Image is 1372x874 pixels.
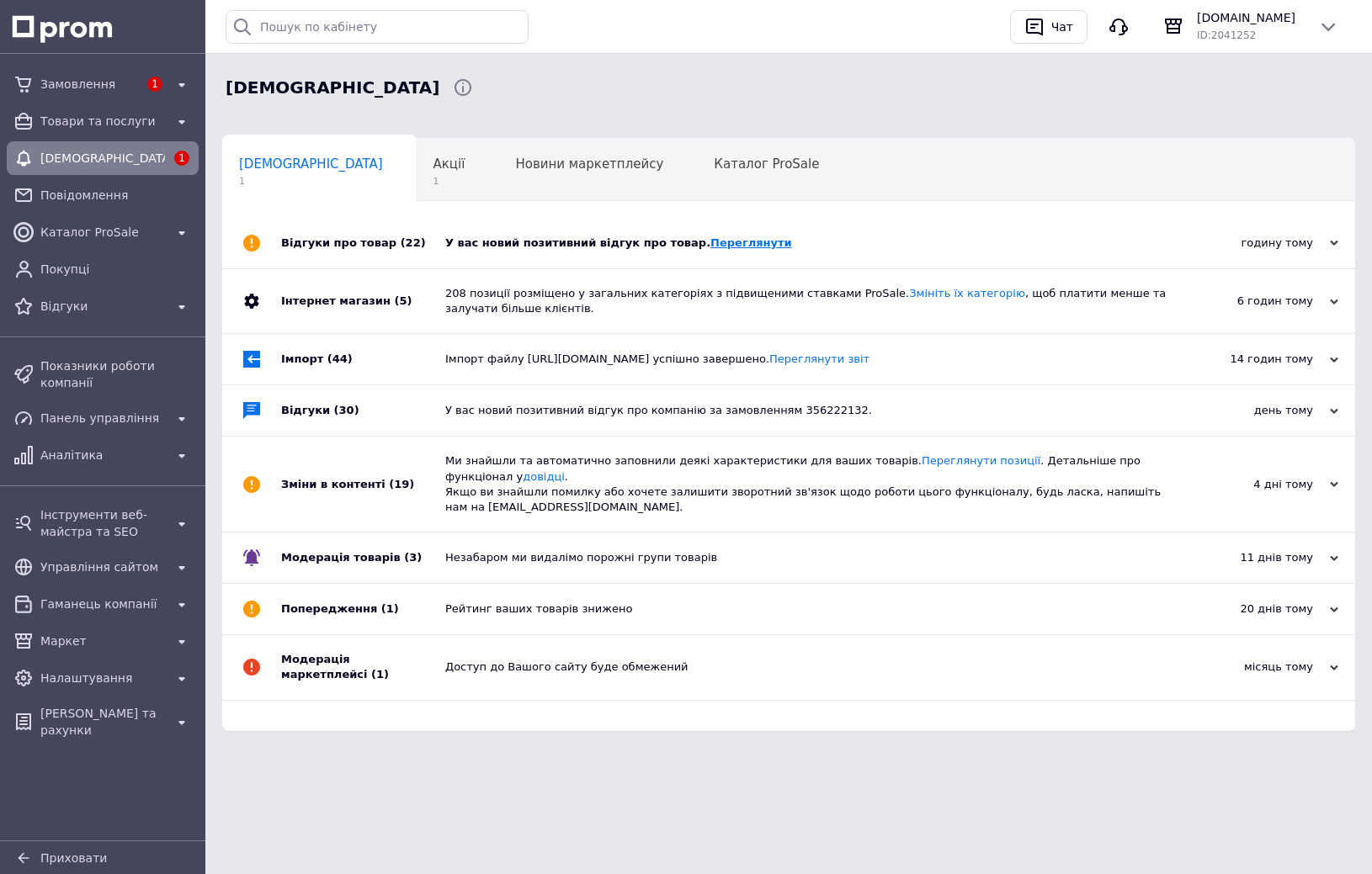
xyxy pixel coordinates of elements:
span: (3) [404,551,422,564]
span: Відгуки [40,298,165,315]
span: [PERSON_NAME] та рахунки [40,705,165,739]
a: Переглянути [710,236,792,249]
span: [DEMOGRAPHIC_DATA] [239,156,383,172]
span: Приховати [40,851,107,865]
a: довідці [523,470,565,483]
span: 1 [239,175,383,188]
div: 4 дні тому [1170,477,1338,492]
span: (44) [327,352,353,365]
span: Показники роботи компанії [40,358,192,391]
span: Аналітика [40,447,165,463]
a: Переглянути звіт [769,352,869,365]
span: (5) [394,294,412,307]
div: 14 годин тому [1170,352,1338,367]
span: Товари та послуги [40,113,165,130]
button: Чат [1010,10,1087,44]
div: 208 позиції розміщено у загальних категоріях з підвищеними ставками ProSale. , щоб платити менше ... [445,286,1170,316]
span: [DOMAIN_NAME] [1197,9,1305,26]
span: (1) [381,602,399,615]
div: 6 годин тому [1170,294,1338,309]
span: Покупці [40,261,192,278]
span: 1 [174,151,189,166]
div: 20 днів тому [1170,601,1338,617]
span: (30) [334,404,359,416]
input: Пошук по кабінету [226,10,529,44]
div: Попередження [281,584,445,634]
div: Імпорт файлу [URL][DOMAIN_NAME] успішно завершено. [445,352,1170,367]
span: Маркет [40,633,165,649]
span: Управління сайтом [40,559,165,575]
div: годину тому [1170,236,1338,251]
span: Акції [433,156,465,172]
span: Панель управління [40,410,165,426]
span: Сповіщення [226,76,439,100]
span: (1) [371,668,389,681]
div: Доступ до Вашого сайту буде обмежений [445,659,1170,675]
span: 1 [433,175,465,188]
span: (22) [401,236,426,249]
div: день тому [1170,403,1338,418]
span: Гаманець компанії [40,596,165,612]
span: (19) [389,478,414,490]
div: Незабаром ми видалімо порожні групи товарів [445,550,1170,565]
div: Модерація товарів [281,532,445,583]
div: Зміни в контенті [281,437,445,532]
a: Змініть їх категорію [909,287,1025,299]
span: [DEMOGRAPHIC_DATA] [40,150,165,167]
div: Імпорт [281,334,445,384]
span: Інструменти веб-майстра та SEO [40,506,165,540]
span: Каталог ProSale [40,224,165,241]
div: У вас новий позитивний відгук про товар. [445,236,1170,251]
span: Новини маркетплейсу [515,156,663,172]
span: Замовлення [40,76,138,93]
div: Ми знайшли та автоматично заповнили деякі характеристики для ваших товарів. . Детальніше про функ... [445,453,1170,515]
span: ID: 2041252 [1197,29,1256,41]
span: 1 [147,77,162,92]
span: Повідомлення [40,187,192,204]
span: Каталог ProSale [714,156,819,172]
div: Чат [1048,14,1077,40]
div: Модерація маркетплейсі [281,635,445,699]
div: Рейтинг ваших товарів знижено [445,601,1170,617]
div: місяць тому [1170,659,1338,675]
div: У вас новий позитивний відгук про компанію за замовленням 356222132. [445,403,1170,418]
div: Відгуки [281,385,445,436]
span: Налаштування [40,670,165,686]
a: Переглянути позиції [922,454,1040,467]
div: Відгуки про товар [281,218,445,268]
div: Інтернет магазин [281,269,445,333]
div: 11 днів тому [1170,550,1338,565]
